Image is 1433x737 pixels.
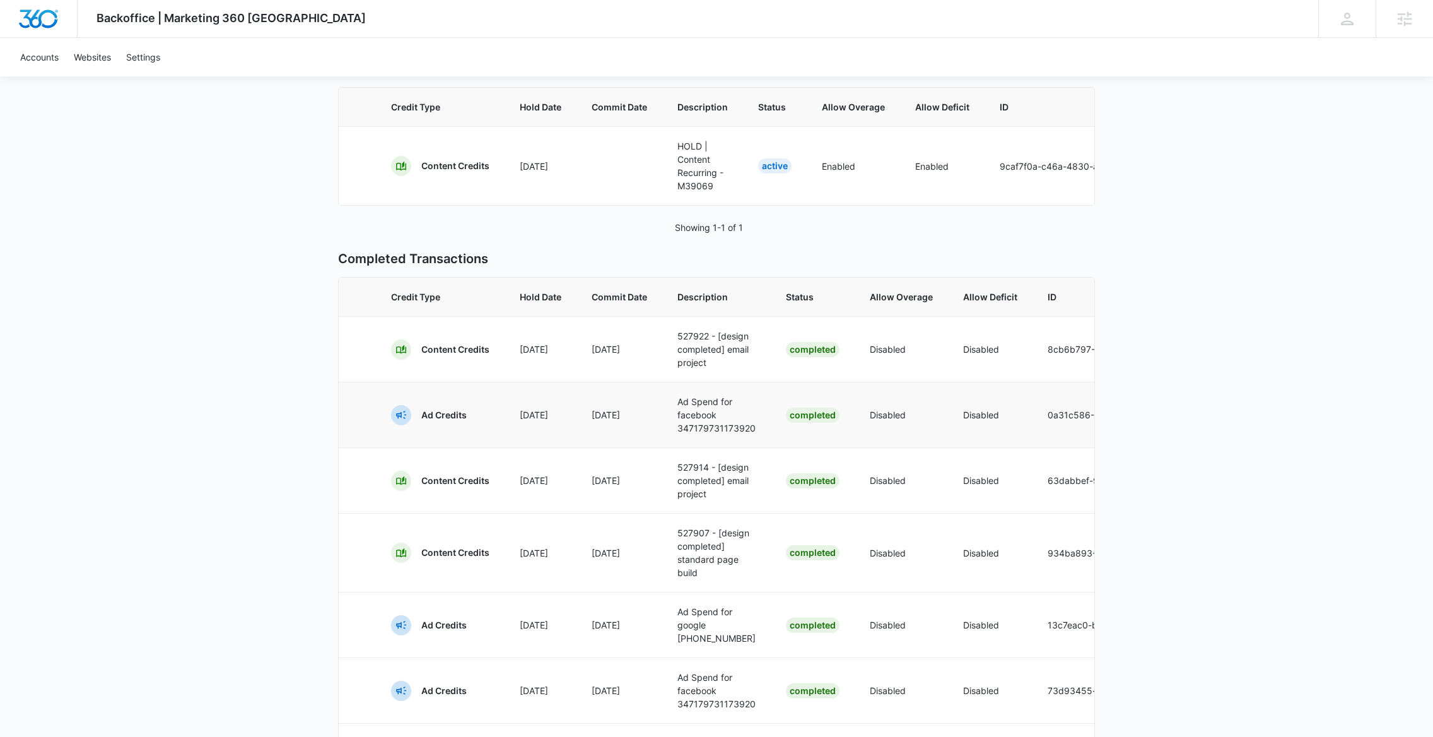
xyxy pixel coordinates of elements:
div: Completed [786,683,839,699]
p: Ad Spend for facebook 347179731173920 [677,671,756,710]
p: Disabled [870,343,933,356]
span: Description [677,100,728,114]
p: 0a31c586-8e6e-44ff-91e8-797f1448bd48 [1048,408,1240,422]
div: Completed [786,473,839,488]
p: 9caf7f0a-c46a-4830-a984-0edf04514229 [1000,160,1181,173]
p: [DATE] [592,343,647,356]
p: Disabled [870,618,933,632]
p: [DATE] [592,546,647,560]
span: Allow Deficit [915,100,969,114]
p: Completed Transactions [338,249,1095,268]
a: Accounts [13,38,66,76]
div: Active [758,158,792,174]
p: [DATE] [520,160,561,173]
p: 73d93455-b0b7-48b5-8f1e-16a628294854 [1048,684,1240,697]
p: HOLD | Content Recurring - M39069 [677,139,728,192]
span: Commit Date [592,290,647,304]
span: Status [786,290,839,304]
span: Credit Type [391,100,489,114]
p: [DATE] [592,618,647,632]
p: Disabled [870,546,933,560]
span: ID [1000,100,1181,114]
p: [DATE] [520,408,561,422]
p: [DATE] [592,474,647,487]
p: Enabled [822,160,885,173]
span: Commit Date [592,100,647,114]
p: Content Credits [421,475,489,487]
p: Disabled [963,546,1017,560]
p: 8cb6b797-9170-4f41-8336-561bf526c083 [1048,343,1240,356]
p: Disabled [963,408,1017,422]
p: [DATE] [520,343,561,356]
p: Ad Spend for google [PHONE_NUMBER] [677,605,756,645]
span: Backoffice | Marketing 360 [GEOGRAPHIC_DATA] [97,11,366,25]
p: Disabled [963,618,1017,632]
p: Content Credits [421,160,489,172]
p: Ad Credits [421,685,467,697]
p: Disabled [870,474,933,487]
p: 934ba893-8cda-4285-b28c-043d0355e835 [1048,546,1240,560]
p: Disabled [963,343,1017,356]
p: [DATE] [520,546,561,560]
p: [DATE] [520,618,561,632]
p: Ad Credits [421,619,467,632]
p: [DATE] [592,408,647,422]
p: [DATE] [520,474,561,487]
p: Content Credits [421,343,489,356]
p: Disabled [963,684,1017,697]
p: Disabled [870,408,933,422]
a: Settings [119,38,168,76]
p: Ad Credits [421,409,467,422]
p: Enabled [915,160,969,173]
div: Completed [786,408,839,423]
span: Description [677,290,756,304]
p: Ad Spend for facebook 347179731173920 [677,395,756,435]
p: 527907 - [design completed] standard page build [677,526,756,579]
span: Allow Overage [822,100,885,114]
p: Content Credits [421,546,489,559]
p: Showing 1-1 of 1 [675,221,743,234]
p: 13c7eac0-b835-4bb7-8585-2225e939cb96 [1048,618,1240,632]
p: 63dabbef-9430-4d24-9940-8af696084c75 [1048,474,1240,487]
p: 527922 - [design completed] email project [677,329,756,369]
span: Credit Type [391,290,489,304]
span: Allow Deficit [963,290,1017,304]
a: Websites [66,38,119,76]
p: [DATE] [592,684,647,697]
p: 527914 - [design completed] email project [677,461,756,500]
span: Status [758,100,792,114]
div: Completed [786,618,839,633]
span: ID [1048,290,1240,304]
span: Hold Date [520,290,561,304]
span: Allow Overage [870,290,933,304]
p: Disabled [963,474,1017,487]
div: Completed [786,545,839,560]
p: Disabled [870,684,933,697]
p: [DATE] [520,684,561,697]
div: Completed [786,342,839,357]
span: Hold Date [520,100,561,114]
